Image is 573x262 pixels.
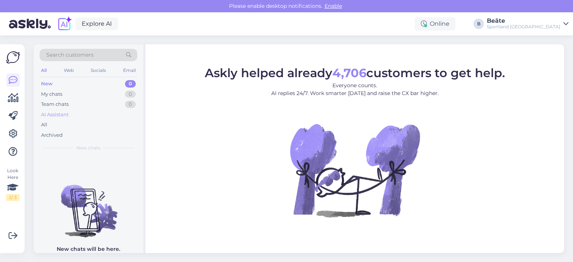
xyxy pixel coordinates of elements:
a: BeāteSportland [GEOGRAPHIC_DATA] [487,18,569,30]
div: Web [62,66,75,75]
span: Enable [322,3,344,9]
p: Everyone counts. AI replies 24/7. Work smarter [DATE] and raise the CX bar higher. [205,81,505,97]
img: explore-ai [57,16,72,32]
div: Team chats [41,101,69,108]
div: Online [415,17,455,31]
span: New chats [76,145,100,151]
div: 0 [125,91,136,98]
span: Askly helped already customers to get help. [205,65,505,80]
div: Look Here [6,167,19,201]
p: New chats will be here. [57,245,120,253]
div: All [41,121,47,129]
div: My chats [41,91,62,98]
div: All [40,66,48,75]
div: Archived [41,132,63,139]
div: Email [122,66,137,75]
div: New [41,80,53,88]
div: Sportland [GEOGRAPHIC_DATA] [487,24,560,30]
img: No Chat active [288,103,422,237]
div: Socials [89,66,107,75]
span: Search customers [46,51,94,59]
img: No chats [34,171,143,239]
a: Explore AI [75,18,118,30]
div: 2 / 3 [6,194,19,201]
div: B [473,19,484,29]
div: AI Assistant [41,111,69,119]
img: Askly Logo [6,50,20,64]
div: 0 [125,80,136,88]
div: 0 [125,101,136,108]
div: Beāte [487,18,560,24]
b: 4,706 [332,65,366,80]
